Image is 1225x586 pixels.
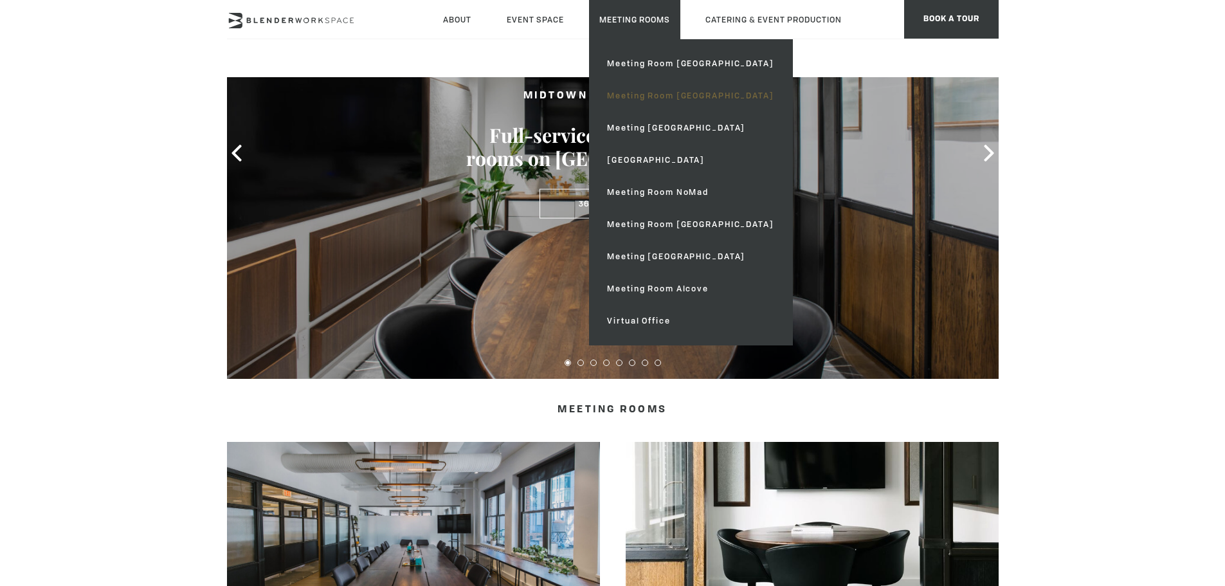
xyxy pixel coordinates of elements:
[465,88,761,104] h2: MIDTOWN MEETING ROOMS
[597,48,784,80] a: Meeting Room [GEOGRAPHIC_DATA]
[465,124,761,170] h3: Full-service, well appointed rooms on [GEOGRAPHIC_DATA]
[597,305,784,337] a: Virtual Office
[291,405,934,416] h4: Meeting Rooms
[994,421,1225,586] iframe: Chat Widget
[597,112,784,144] a: Meeting [GEOGRAPHIC_DATA]
[597,176,784,208] a: Meeting Room NoMad
[540,189,686,219] a: 360 Video Tour
[597,80,784,112] a: Meeting Room [GEOGRAPHIC_DATA]
[597,144,784,176] a: [GEOGRAPHIC_DATA]
[597,208,784,241] a: Meeting Room [GEOGRAPHIC_DATA]
[597,273,784,305] a: Meeting Room Alcove
[597,241,784,273] a: Meeting [GEOGRAPHIC_DATA]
